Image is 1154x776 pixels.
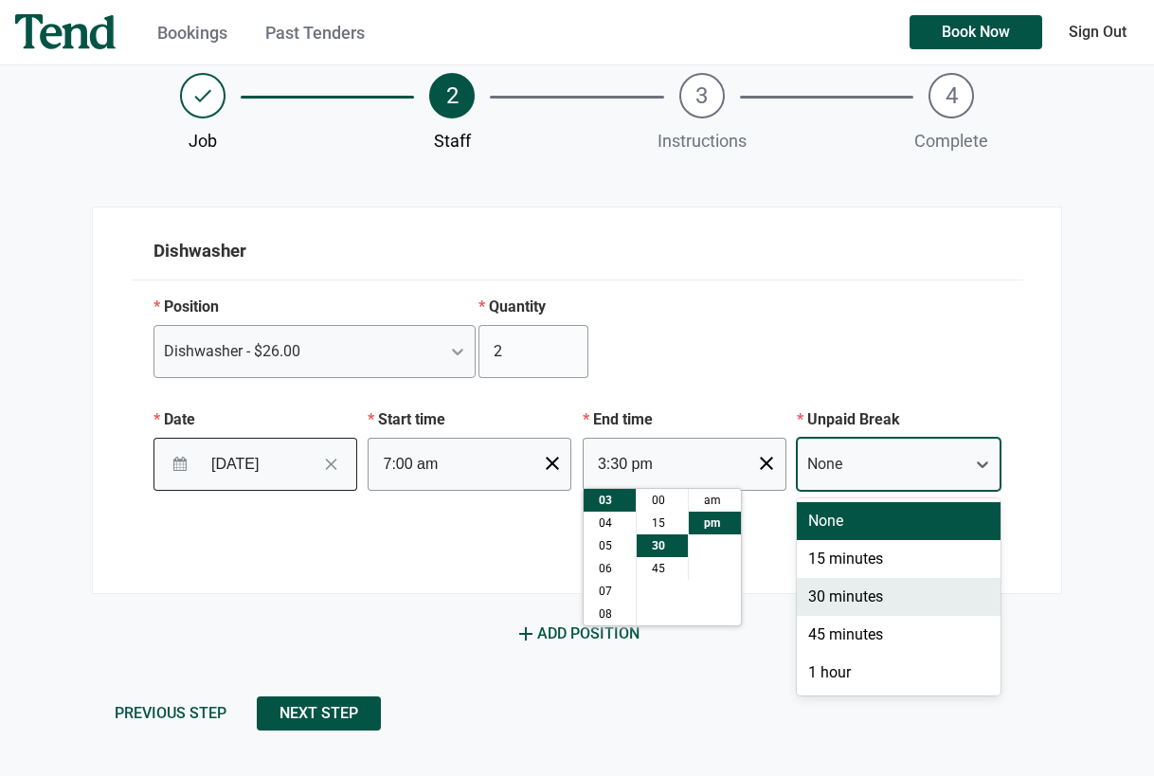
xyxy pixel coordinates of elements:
img: tend-logo.4d3a83578fb939362e0a58f12f1af3e6.svg [15,14,116,49]
li: 07 [584,580,636,603]
li: 30 [637,534,688,557]
p: Position [153,296,476,318]
h3: Dishwasher [131,223,1023,280]
div: 45 minutes [797,616,1001,654]
button: Previous Step [92,696,249,731]
button: addAdd Position [92,617,1062,651]
li: pm [689,512,741,534]
li: 04 [584,512,636,534]
li: 05 [584,534,636,557]
div: None [797,502,1001,540]
li: 45 [637,557,688,580]
li: 08 [584,603,636,625]
p: End time [583,408,786,431]
p: Date [153,408,357,431]
li: 06 [584,557,636,580]
div: 4 [929,73,974,118]
p: Complete [914,128,988,153]
span: Add Position [514,623,640,645]
button: Sign Out [1055,15,1139,49]
div: None [807,453,842,476]
button: Book Now [910,15,1042,49]
li: 15 [637,512,688,534]
input: Start time [368,438,571,491]
p: Staff [434,128,471,153]
i: done [191,84,214,107]
i: clear [541,452,564,475]
div: Dishwasher - $26.00 [164,340,300,363]
div: 1 hour [797,654,1001,692]
a: Bookings [157,23,227,43]
p: Job [189,128,217,153]
div: 15 minutes [797,540,1001,578]
div: 3 [679,73,725,118]
i: clear [755,452,778,475]
p: Instructions [658,128,747,153]
p: Unpaid Break [797,408,1001,431]
a: Past Tenders [265,23,365,43]
p: Quantity [478,296,588,318]
input: Date [201,441,324,488]
p: Start time [368,408,571,431]
div: 30 minutes [797,578,1001,616]
button: Clear Date [315,449,348,479]
li: 00 [637,489,688,512]
li: am [689,489,741,512]
button: Next Step [257,696,381,731]
i: add [514,623,537,645]
li: 03 [584,489,636,512]
div: 2 [429,73,475,118]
